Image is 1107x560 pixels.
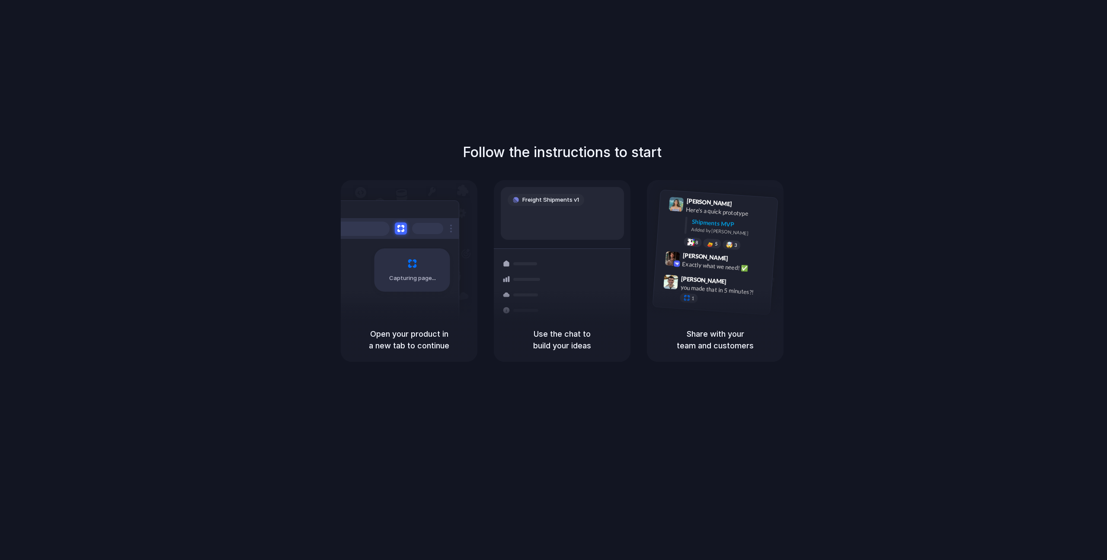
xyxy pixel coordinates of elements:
span: 1 [691,296,694,301]
div: Added by [PERSON_NAME] [691,226,771,238]
span: [PERSON_NAME] [681,274,727,286]
span: [PERSON_NAME] [682,251,728,263]
span: 8 [695,240,698,245]
span: 9:41 AM [735,200,752,211]
h5: Share with your team and customers [657,328,773,351]
span: Freight Shipments v1 [522,196,579,204]
h1: Follow the instructions to start [463,142,662,163]
h5: Use the chat to build your ideas [504,328,620,351]
span: 3 [734,243,737,248]
span: 9:42 AM [731,255,749,265]
div: Shipments MVP [691,217,771,232]
span: 5 [715,241,718,246]
div: Here's a quick prototype [686,205,772,220]
span: Capturing page [389,274,437,283]
div: 🤯 [726,241,733,248]
div: Exactly what we need! ✅ [682,260,768,274]
h5: Open your product in a new tab to continue [351,328,467,351]
div: you made that in 5 minutes?! [680,283,767,298]
span: 9:47 AM [729,278,747,288]
span: [PERSON_NAME] [686,196,732,209]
